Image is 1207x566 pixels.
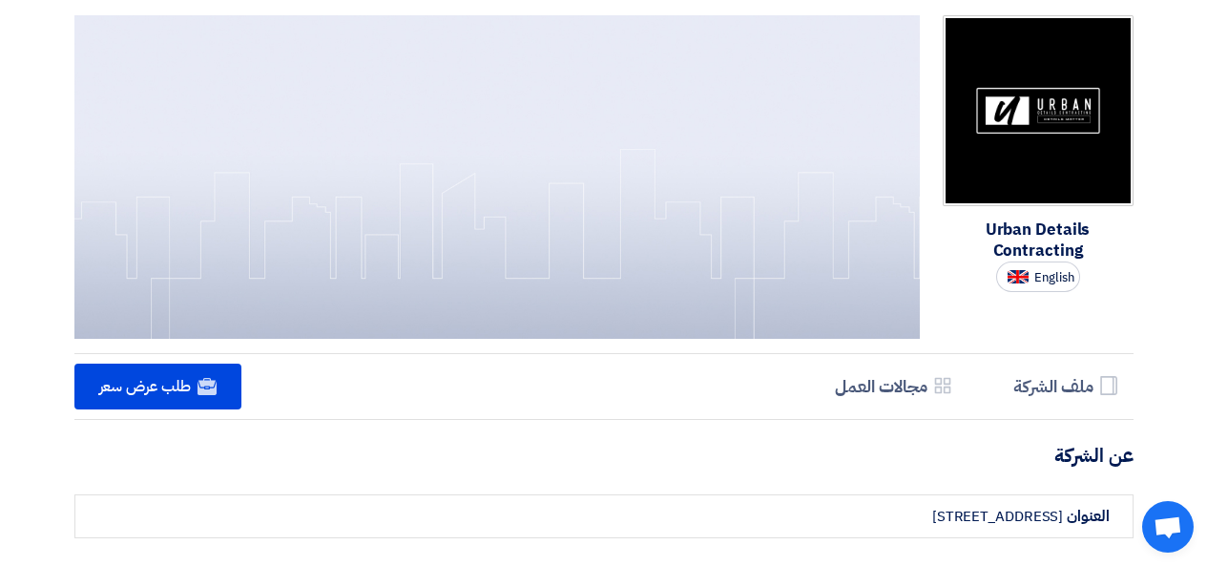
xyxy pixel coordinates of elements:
a: طلب عرض سعر [74,364,242,409]
span: English [1034,271,1074,284]
div: [STREET_ADDRESS] [932,506,1063,528]
h5: مجالات العمل [835,375,927,397]
strong: العنوان [1067,505,1109,528]
h5: ملف الشركة [1013,375,1093,397]
a: Open chat [1142,501,1194,553]
div: Urban Details Contracting [943,220,1134,262]
img: en-US.png [1008,270,1029,284]
span: طلب عرض سعر [99,375,191,398]
h4: عن الشركة [74,443,1134,468]
button: English [996,262,1080,292]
